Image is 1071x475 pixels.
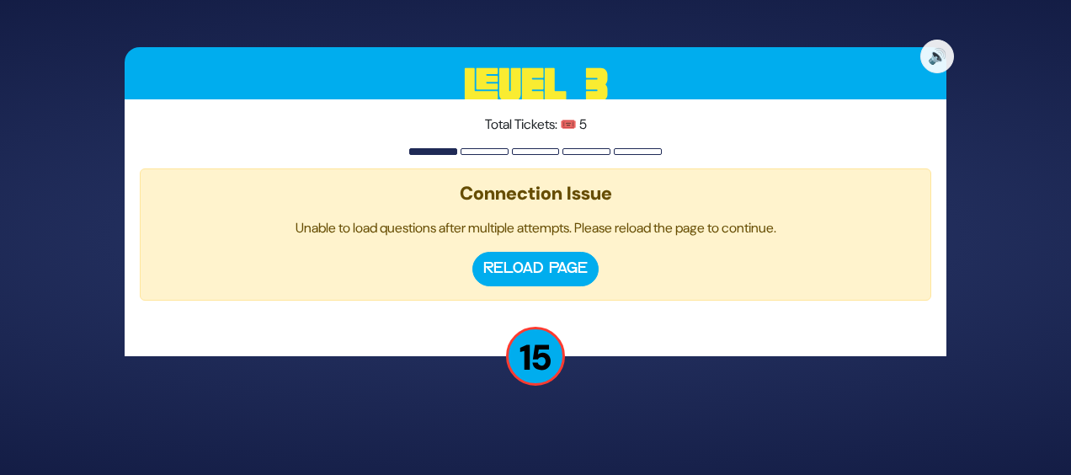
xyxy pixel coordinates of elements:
[125,47,946,123] h3: Level 3
[140,115,931,135] p: Total Tickets: 🎟️ 5
[506,327,565,386] p: 15
[472,252,599,286] button: Reload Page
[154,183,917,205] h5: Connection Issue
[154,218,917,238] p: Unable to load questions after multiple attempts. Please reload the page to continue.
[920,40,954,73] button: 🔊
